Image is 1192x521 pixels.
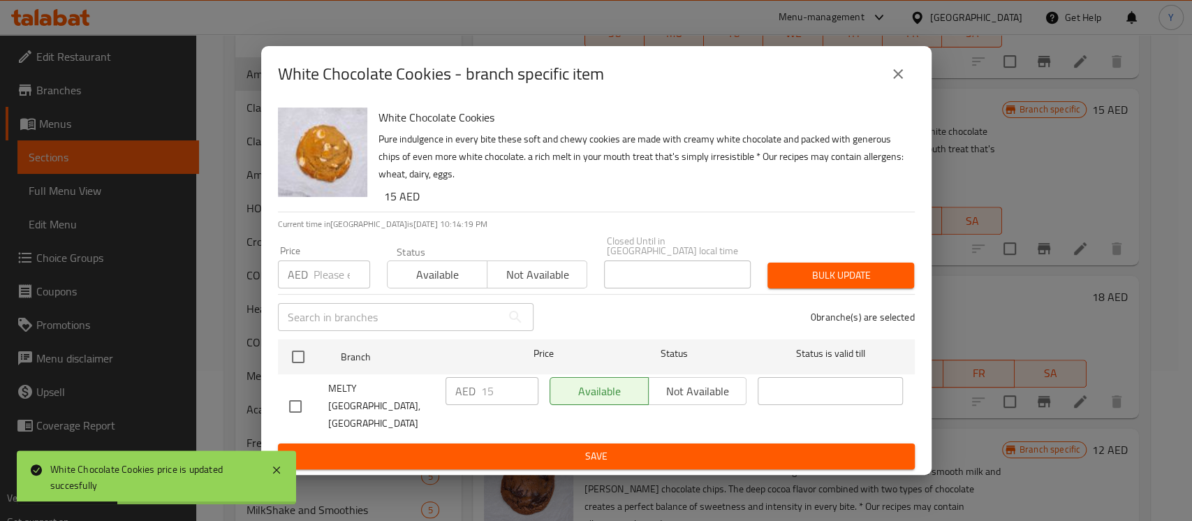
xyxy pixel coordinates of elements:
span: Not available [493,265,582,285]
span: MELTY [GEOGRAPHIC_DATA], [GEOGRAPHIC_DATA] [328,380,434,432]
button: Bulk update [767,263,914,288]
button: Not available [487,260,587,288]
input: Search in branches [278,303,501,331]
h6: 15 AED [384,186,904,206]
p: AED [288,266,308,283]
p: 0 branche(s) are selected [811,310,915,324]
div: White Chocolate Cookies price is updated succesfully [50,462,257,493]
span: Save [289,448,904,465]
button: close [881,57,915,91]
span: Bulk update [779,267,903,284]
span: Status is valid till [758,345,903,362]
button: Save [278,443,915,469]
input: Please enter price [481,377,538,405]
span: Price [497,345,590,362]
span: Branch [341,348,486,366]
img: White Chocolate Cookies [278,108,367,197]
h6: White Chocolate Cookies [378,108,904,127]
p: Pure indulgence in every bite these soft and chewy cookies are made with creamy white chocolate a... [378,131,904,183]
button: Available [387,260,487,288]
p: AED [455,383,476,399]
p: Current time in [GEOGRAPHIC_DATA] is [DATE] 10:14:19 PM [278,218,915,230]
span: Available [393,265,482,285]
span: Status [601,345,746,362]
h2: White Chocolate Cookies - branch specific item [278,63,604,85]
input: Please enter price [314,260,370,288]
